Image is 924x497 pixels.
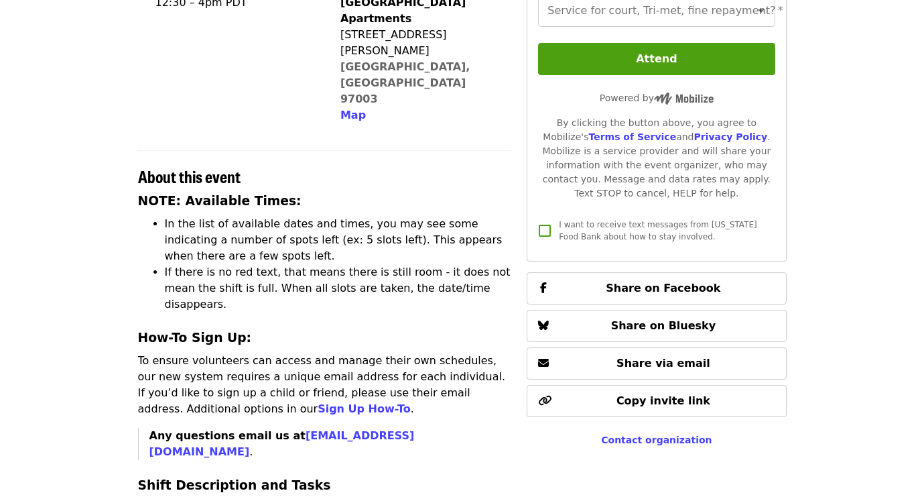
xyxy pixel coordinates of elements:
li: In the list of available dates and times, you may see some indicating a number of spots left (ex:... [165,216,511,264]
strong: NOTE: Available Times: [138,194,302,208]
img: Powered by Mobilize [654,93,714,105]
button: Share via email [527,347,786,380]
div: [STREET_ADDRESS][PERSON_NAME] [340,27,500,59]
span: Share via email [616,357,710,370]
button: Share on Facebook [527,272,786,305]
a: Terms of Service [588,131,676,142]
span: Copy invite link [616,394,710,407]
span: Share on Bluesky [611,319,716,332]
strong: Any questions email us at [149,429,415,458]
span: Map [340,109,366,121]
button: Open [752,1,771,20]
span: Share on Facebook [606,282,720,294]
span: About this event [138,164,241,188]
li: If there is no red text, that means there is still room - it does not mean the shift is full. Whe... [165,264,511,313]
a: Privacy Policy [694,131,767,142]
button: Share on Bluesky [527,310,786,342]
strong: How-To Sign Up: [138,331,252,345]
button: Map [340,107,366,123]
span: I want to receive text messages from [US_STATE] Food Bank about how to stay involved. [559,220,756,241]
button: Copy invite link [527,385,786,417]
p: To ensure volunteers can access and manage their own schedules, our new system requires a unique ... [138,353,511,417]
h3: Shift Description and Tasks [138,476,511,495]
div: By clicking the button above, you agree to Mobilize's and . Mobilize is a service provider and wi... [538,116,775,201]
a: [GEOGRAPHIC_DATA], [GEOGRAPHIC_DATA] 97003 [340,60,470,105]
button: Attend [538,43,775,75]
span: Powered by [600,93,714,103]
a: Contact organization [601,435,712,445]
a: Sign Up How-To [318,402,411,415]
p: . [149,428,511,460]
